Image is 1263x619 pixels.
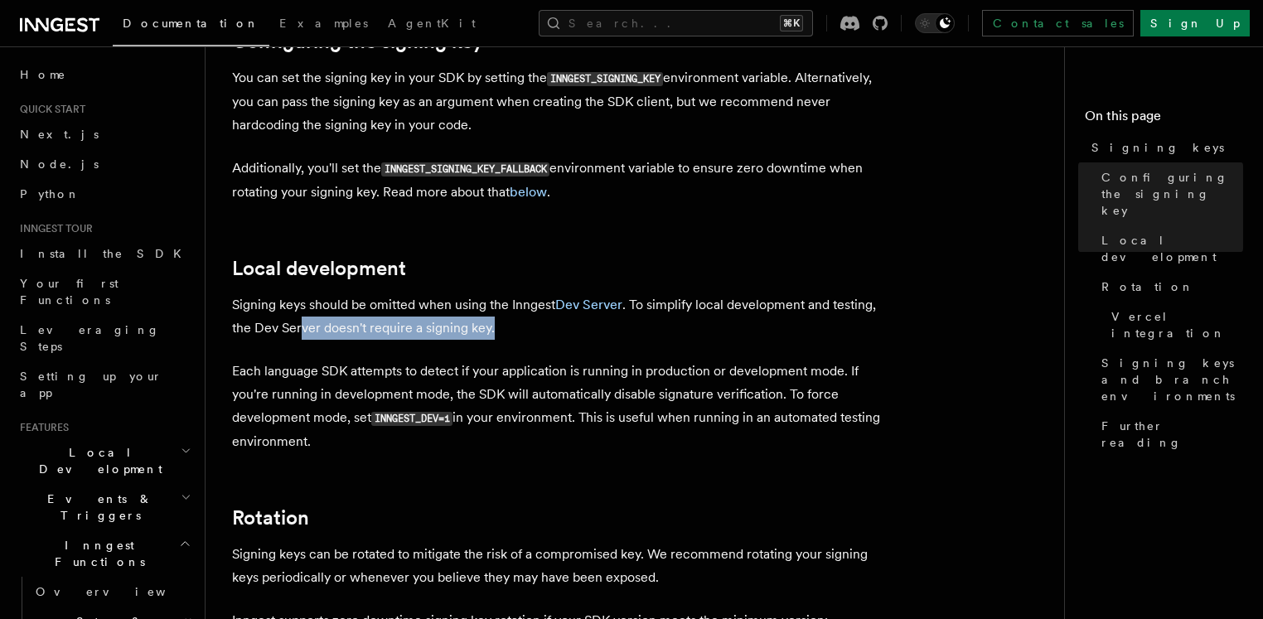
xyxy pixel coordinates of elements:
a: Signing keys and branch environments [1095,348,1243,411]
button: Inngest Functions [13,530,195,577]
a: Sign Up [1140,10,1250,36]
a: Dev Server [555,297,622,312]
span: Rotation [1101,278,1194,295]
a: Contact sales [982,10,1134,36]
span: Local development [1101,232,1243,265]
h4: On this page [1085,106,1243,133]
button: Toggle dark mode [915,13,955,33]
span: Signing keys and branch environments [1101,355,1243,404]
span: Inngest Functions [13,537,179,570]
span: Node.js [20,157,99,171]
button: Search...⌘K [539,10,813,36]
span: Vercel integration [1111,308,1243,341]
p: You can set the signing key in your SDK by setting the environment variable. Alternatively, you c... [232,66,895,137]
a: Documentation [113,5,269,46]
code: INNGEST_SIGNING_KEY_FALLBACK [381,162,549,177]
span: Local Development [13,444,181,477]
p: Additionally, you'll set the environment variable to ensure zero downtime when rotating your sign... [232,157,895,204]
span: Signing keys [1091,139,1224,156]
button: Local Development [13,438,195,484]
span: Install the SDK [20,247,191,260]
a: Local development [1095,225,1243,272]
a: Signing keys [1085,133,1243,162]
button: Events & Triggers [13,484,195,530]
span: Quick start [13,103,85,116]
a: Next.js [13,119,195,149]
a: Local development [232,257,406,280]
p: Signing keys can be rotated to mitigate the risk of a compromised key. We recommend rotating your... [232,543,895,589]
code: INNGEST_DEV=1 [371,412,452,426]
span: Configuring the signing key [1101,169,1243,219]
code: INNGEST_SIGNING_KEY [547,72,663,86]
span: Leveraging Steps [20,323,160,353]
span: Documentation [123,17,259,30]
span: Your first Functions [20,277,119,307]
a: AgentKit [378,5,486,45]
span: Next.js [20,128,99,141]
kbd: ⌘K [780,15,803,31]
a: Python [13,179,195,209]
span: Further reading [1101,418,1243,451]
a: Rotation [232,506,309,530]
a: Configuring the signing key [1095,162,1243,225]
span: Python [20,187,80,201]
a: Vercel integration [1105,302,1243,348]
span: AgentKit [388,17,476,30]
span: Inngest tour [13,222,93,235]
a: Setting up your app [13,361,195,408]
p: Each language SDK attempts to detect if your application is running in production or development ... [232,360,895,453]
a: Your first Functions [13,268,195,315]
span: Home [20,66,66,83]
span: Events & Triggers [13,491,181,524]
a: below [510,184,547,200]
p: Signing keys should be omitted when using the Inngest . To simplify local development and testing... [232,293,895,340]
span: Setting up your app [20,370,162,399]
a: Node.js [13,149,195,179]
a: Examples [269,5,378,45]
span: Examples [279,17,368,30]
a: Overview [29,577,195,607]
a: Leveraging Steps [13,315,195,361]
span: Overview [36,585,206,598]
a: Rotation [1095,272,1243,302]
a: Install the SDK [13,239,195,268]
a: Home [13,60,195,89]
a: Further reading [1095,411,1243,457]
span: Features [13,421,69,434]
